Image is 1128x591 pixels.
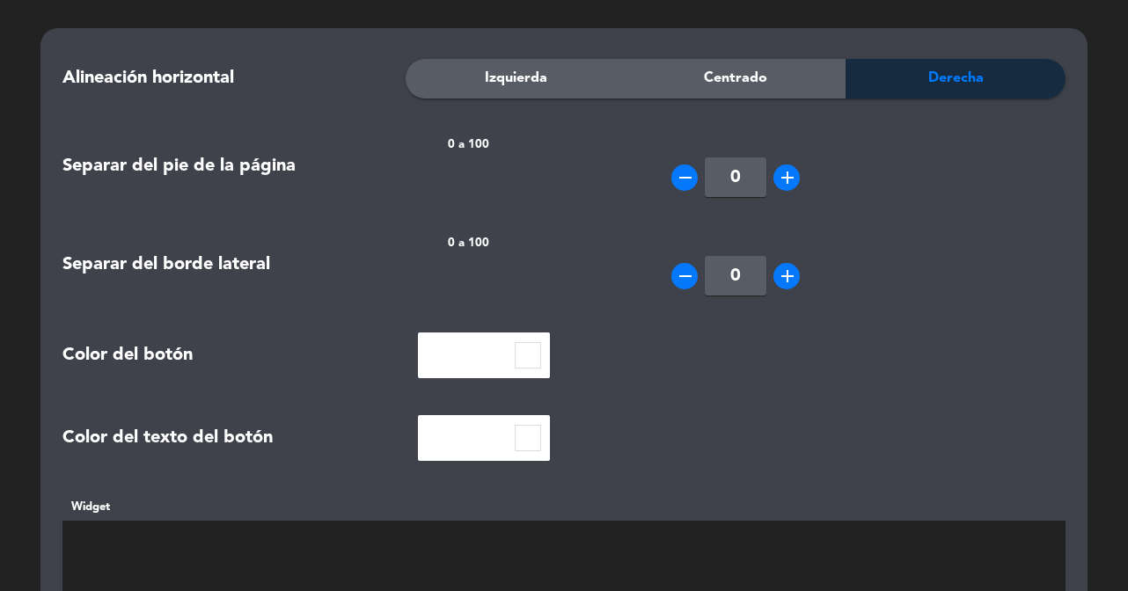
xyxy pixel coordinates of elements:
[671,263,698,289] button: remove
[62,64,379,93] div: Alineación horizontal
[62,424,379,453] div: Color del texto del botón
[704,67,767,90] span: Centrado
[439,234,1066,252] div: 0 a 100
[62,341,379,370] div: Color del botón
[485,67,547,90] span: Izquierda
[773,164,800,191] button: add
[675,167,696,188] i: remove
[928,67,984,90] span: Derecha
[439,135,1066,154] div: 0 a 100
[675,266,696,287] i: remove
[777,167,798,188] i: add
[62,152,379,181] div: Separar del pie de la página
[773,263,800,289] button: add
[62,251,379,280] div: Separar del borde lateral
[777,266,798,287] i: add
[62,498,1066,516] div: Widget
[671,164,698,191] button: remove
